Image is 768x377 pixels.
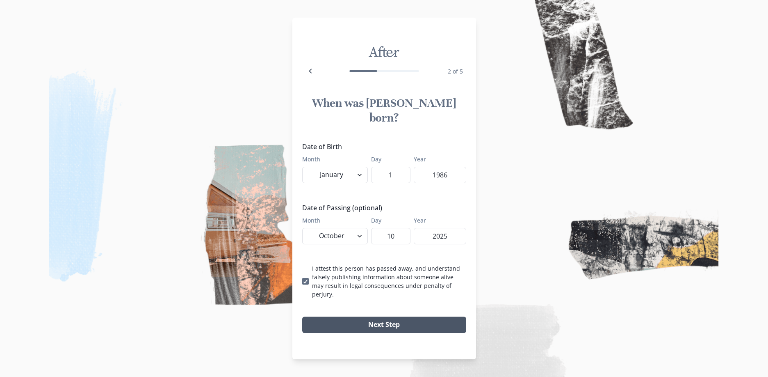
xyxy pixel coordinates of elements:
p: I attest this person has passed away, and understand falsely publishing information about someone... [312,264,466,299]
label: Year [414,155,461,163]
span: 2 of 5 [448,67,463,75]
legend: Date of Passing (optional) [302,203,461,213]
label: Year [414,216,461,225]
label: Day [371,216,406,225]
label: Month [302,216,363,225]
button: Next Step [302,317,466,333]
legend: Date of Birth [302,142,461,152]
label: Month [302,155,363,163]
h1: When was [PERSON_NAME] born? [302,96,466,125]
button: Back [302,63,319,79]
label: Day [371,155,406,163]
